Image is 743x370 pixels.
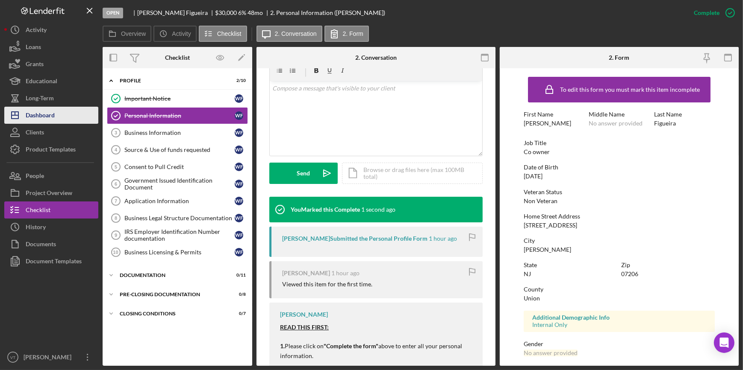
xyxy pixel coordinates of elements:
[532,314,706,321] div: Additional Demographic Info
[524,286,715,293] div: County
[532,321,706,328] div: Internal Only
[714,332,734,353] div: Open Intercom Messenger
[524,271,531,277] div: NJ
[107,192,248,210] a: 7Application InformationwF
[524,149,550,155] div: Co owner
[172,30,191,37] label: Activity
[343,30,363,37] label: 2. Form
[524,213,715,220] div: Home Street Address
[4,184,98,201] a: Project Overview
[115,233,117,238] tspan: 9
[230,273,246,278] div: 0 / 11
[4,167,98,184] a: People
[280,342,285,350] strong: 1.
[524,140,715,146] div: Job Title
[103,26,151,42] button: Overview
[115,164,117,169] tspan: 5
[282,270,330,277] div: [PERSON_NAME]
[115,216,117,221] tspan: 8
[524,164,715,171] div: Date of Birth
[26,90,54,109] div: Long-Term
[4,253,98,270] button: Document Templates
[654,120,676,127] div: Figueira
[120,311,224,316] div: Closing Conditions
[115,147,118,152] tspan: 4
[103,8,123,18] div: Open
[165,54,190,61] div: Checklist
[153,26,196,42] button: Activity
[4,201,98,219] button: Checklist
[26,141,76,160] div: Product Templates
[280,323,329,331] strong: READ THIS FIRST:
[107,107,248,124] a: Personal InformationwF
[280,323,474,361] p: Please click on above to enter all your personal information.
[560,86,700,93] div: To edit this form you must mark this item incomplete
[4,141,98,158] button: Product Templates
[248,9,263,16] div: 48 mo
[124,146,235,153] div: Source & Use of funds requested
[107,141,248,158] a: 4Source & Use of funds requestedwF
[115,181,117,186] tspan: 6
[26,124,44,143] div: Clients
[524,111,584,118] div: First Name
[235,248,243,256] div: w F
[26,201,50,221] div: Checklist
[107,90,248,107] a: Important NoticewF
[235,128,243,137] div: w F
[115,130,117,135] tspan: 3
[120,292,224,297] div: Pre-Closing Documentation
[124,163,235,170] div: Consent to Pull Credit
[4,219,98,236] button: History
[235,180,243,188] div: w F
[235,214,243,222] div: w F
[124,215,235,221] div: Business Legal Structure Documentation
[355,54,397,61] div: 2. Conversation
[324,342,378,350] strong: "Complete the form"
[4,124,98,141] button: Clients
[282,281,372,288] div: Viewed this item for the first time.
[26,219,46,238] div: History
[238,9,246,16] div: 6 %
[107,227,248,244] a: 9IRS Employer Identification Number documentationwF
[270,9,385,16] div: 2. Personal Information ([PERSON_NAME])
[524,341,715,347] div: Gender
[10,355,15,360] text: VT
[4,38,98,55] button: Loans
[124,177,235,191] div: Government Issued Identification Document
[4,236,98,253] a: Documents
[4,73,98,90] button: Educational
[524,173,543,180] div: [DATE]
[107,158,248,175] a: 5Consent to Pull CreditwF
[4,55,98,73] button: Grants
[26,21,47,41] div: Activity
[26,55,44,75] div: Grants
[26,184,72,204] div: Project Overview
[324,26,369,42] button: 2. Form
[124,112,235,119] div: Personal Information
[4,349,98,366] button: VT[PERSON_NAME]
[524,295,540,302] div: Union
[137,9,215,16] div: [PERSON_NAME] Figueira
[217,30,242,37] label: Checklist
[21,349,77,368] div: [PERSON_NAME]
[26,73,57,92] div: Educational
[107,124,248,141] a: 3Business InformationwF
[230,311,246,316] div: 0 / 7
[524,237,715,244] div: City
[589,111,649,118] div: Middle Name
[524,246,571,253] div: [PERSON_NAME]
[275,30,317,37] label: 2. Conversation
[124,198,235,204] div: Application Information
[4,21,98,38] a: Activity
[429,235,457,242] time: 2025-09-30 17:45
[524,350,578,356] div: No answer provided
[524,222,577,229] div: [STREET_ADDRESS]
[685,4,739,21] button: Complete
[113,250,118,255] tspan: 10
